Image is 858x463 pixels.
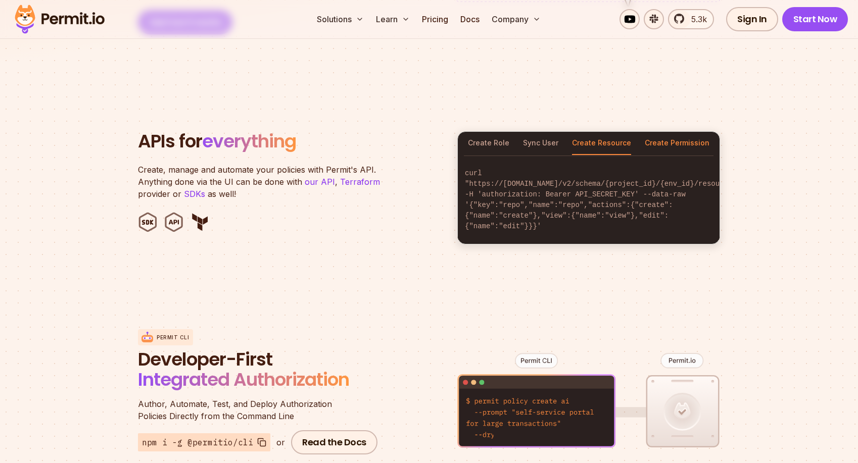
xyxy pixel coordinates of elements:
button: Sync User [523,132,558,155]
code: curl "https://[DOMAIN_NAME]/v2/schema/{project_id}/{env_id}/resources" -H 'authorization: Bearer ... [458,160,720,240]
div: or [276,436,285,448]
button: Create Resource [572,132,631,155]
span: Author, Automate, Test, and Deploy Authorization [138,398,380,410]
a: Sign In [726,7,778,31]
h2: APIs for [138,131,445,151]
span: npm i -g @permitio/cli [142,436,253,448]
span: Developer-First [138,349,380,370]
a: 5.3k [668,9,714,29]
p: Permit CLI [157,334,189,341]
button: Solutions [313,9,368,29]
a: Docs [456,9,484,29]
p: Create, manage and automate your policies with Permit's API. Anything done via the UI can be done... [138,164,391,200]
a: Terraform [340,177,380,187]
button: Create Role [468,132,509,155]
a: SDKs [184,189,205,199]
button: Create Permission [645,132,709,155]
button: Company [488,9,545,29]
a: our API [305,177,335,187]
a: Read the Docs [291,430,377,454]
img: Permit logo [10,2,109,36]
span: Integrated Authorization [138,367,349,392]
a: Start Now [782,7,848,31]
button: npm i -g @permitio/cli [138,433,270,451]
p: Policies Directly from the Command Line [138,398,380,422]
span: everything [202,128,296,154]
span: 5.3k [685,13,707,25]
a: Pricing [418,9,452,29]
button: Learn [372,9,414,29]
